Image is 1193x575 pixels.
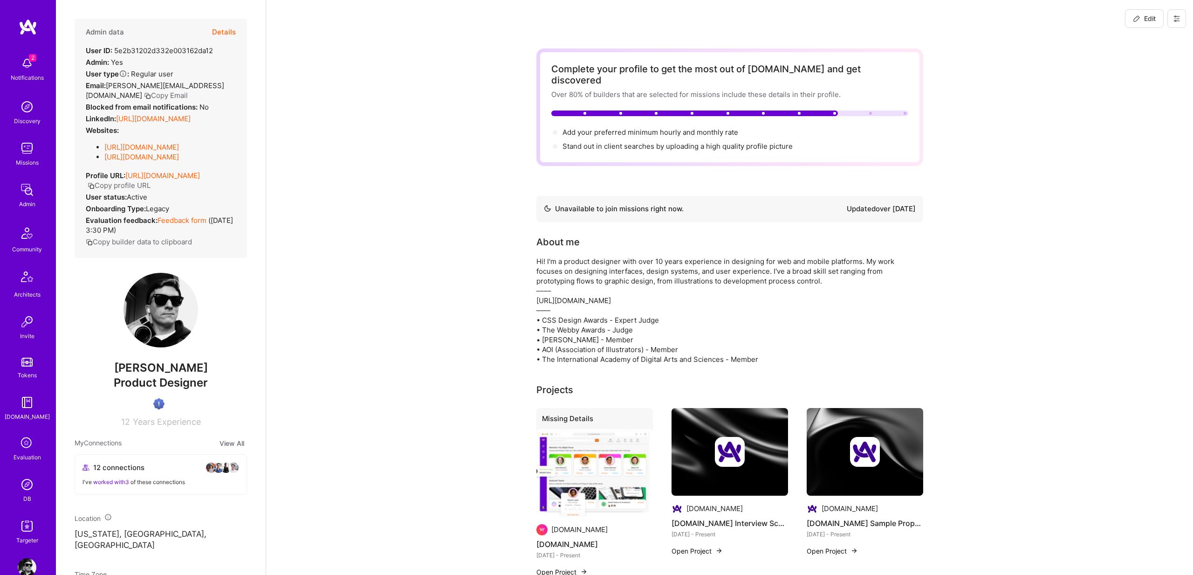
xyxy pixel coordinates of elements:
[807,529,923,539] div: [DATE] - Present
[133,417,201,427] span: Years Experience
[715,547,723,554] img: arrow-right
[18,97,36,116] img: discovery
[686,504,743,513] div: [DOMAIN_NAME]
[104,152,179,161] a: [URL][DOMAIN_NAME]
[16,535,38,545] div: Targeter
[12,244,42,254] div: Community
[822,504,878,513] div: [DOMAIN_NAME]
[146,204,169,213] span: legacy
[86,215,236,235] div: ( [DATE] 3:30 PM )
[14,116,41,126] div: Discovery
[75,529,247,551] p: [US_STATE], [GEOGRAPHIC_DATA], [GEOGRAPHIC_DATA]
[672,503,683,514] img: Company logo
[14,290,41,299] div: Architects
[562,128,738,137] span: Add your preferred minimum hourly and monthly rate
[86,103,199,111] strong: Blocked from email notifications:
[212,19,236,46] button: Details
[86,58,109,67] strong: Admin:
[672,529,788,539] div: [DATE] - Present
[82,477,239,487] div: I've of these connections
[807,503,818,514] img: Company logo
[86,69,173,79] div: Regular user
[206,462,217,473] img: avatar
[16,158,39,167] div: Missions
[551,90,908,99] div: Over 80% of builders that are selected for missions include these details in their profile.
[86,102,209,112] div: No
[123,273,198,347] img: User Avatar
[86,126,119,135] strong: Websites:
[20,331,34,341] div: Invite
[551,525,608,534] div: [DOMAIN_NAME]
[86,28,124,36] h4: Admin data
[536,429,653,517] img: A.Team
[86,237,192,247] button: Copy builder data to clipboard
[228,462,239,473] img: avatar
[86,46,112,55] strong: User ID:
[86,204,146,213] strong: Onboarding Type:
[114,376,208,389] span: Product Designer
[75,454,247,495] button: 12 connectionsavataravataravataravatarI've worked with3 of these connections
[86,46,213,55] div: 5e2b31202d332e003162da12
[88,180,151,190] button: Copy profile URL
[536,524,548,535] img: Company logo
[19,19,37,35] img: logo
[850,437,880,467] img: Company logo
[536,256,909,364] div: Hi! I'm a product designer with over 10 years experience in designing for web and mobile platform...
[86,171,125,180] strong: Profile URL:
[86,81,224,100] span: [PERSON_NAME][EMAIL_ADDRESS][DOMAIN_NAME]
[850,547,858,554] img: arrow-right
[1125,9,1164,28] button: Edit
[82,464,89,471] i: icon Collaborator
[220,462,232,473] img: avatar
[88,182,95,189] i: icon Copy
[86,57,123,67] div: Yes
[144,90,188,100] button: Copy Email
[158,216,206,225] a: Feedback form
[217,438,247,449] button: View All
[18,370,37,380] div: Tokens
[116,114,191,123] a: [URL][DOMAIN_NAME]
[807,546,858,556] button: Open Project
[536,383,573,397] div: Projects
[11,73,44,83] div: Notifications
[14,452,41,462] div: Evaluation
[93,463,144,472] span: 12 connections
[715,437,745,467] img: Company logo
[536,550,653,560] div: [DATE] - Present
[16,267,38,290] img: Architects
[18,312,36,331] img: Invite
[18,54,36,73] img: bell
[544,203,684,215] div: Unavailable to join missions right now.
[847,203,916,215] div: Updated over [DATE]
[536,235,580,249] div: About me
[21,358,33,367] img: tokens
[672,517,788,529] h4: [DOMAIN_NAME] Interview Scheduling
[672,408,788,496] img: cover
[119,69,127,78] i: Help
[544,205,551,212] img: Availability
[75,438,122,449] span: My Connections
[121,417,130,427] span: 12
[86,193,127,201] strong: User status:
[18,435,36,452] i: icon SelectionTeam
[5,412,50,422] div: [DOMAIN_NAME]
[18,139,36,158] img: teamwork
[86,69,129,78] strong: User type :
[1133,14,1156,23] span: Edit
[562,141,793,151] div: Stand out in client searches by uploading a high quality profile picture
[86,81,106,90] strong: Email:
[93,478,129,485] span: worked with 3
[807,517,923,529] h4: [DOMAIN_NAME] Sample Proposals
[153,398,165,409] img: High Potential User
[29,54,36,62] span: 2
[18,180,36,199] img: admin teamwork
[213,462,224,473] img: avatar
[86,216,158,225] strong: Evaluation feedback:
[125,171,200,180] a: [URL][DOMAIN_NAME]
[807,408,923,496] img: cover
[144,92,151,99] i: icon Copy
[23,494,31,504] div: DB
[536,538,653,550] h4: [DOMAIN_NAME]
[75,361,247,375] span: [PERSON_NAME]
[75,513,247,523] div: Location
